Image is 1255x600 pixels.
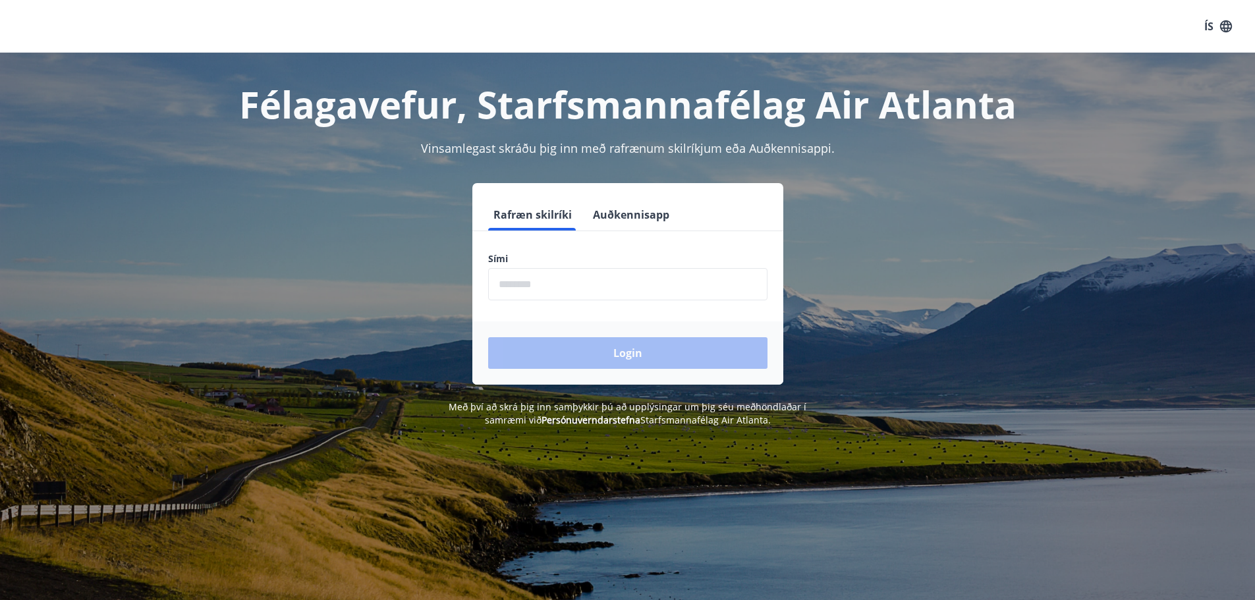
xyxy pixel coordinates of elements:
a: Persónuverndarstefna [542,414,640,426]
span: Með því að skrá þig inn samþykkir þú að upplýsingar um þig séu meðhöndlaðar í samræmi við Starfsm... [449,400,806,426]
button: ÍS [1197,14,1239,38]
button: Rafræn skilríki [488,199,577,231]
button: Auðkennisapp [588,199,675,231]
label: Sími [488,252,767,265]
span: Vinsamlegast skráðu þig inn með rafrænum skilríkjum eða Auðkennisappi. [421,140,835,156]
h1: Félagavefur, Starfsmannafélag Air Atlanta [169,79,1086,129]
